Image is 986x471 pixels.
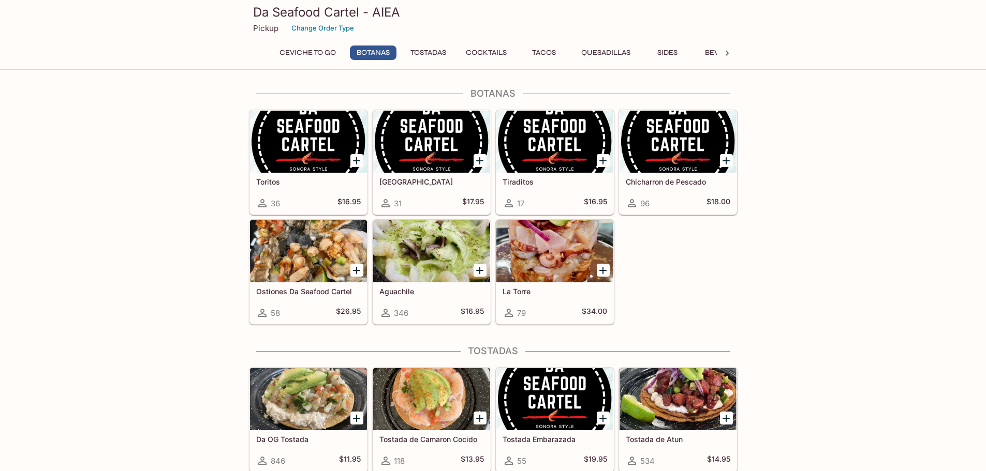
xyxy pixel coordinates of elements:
h5: Toritos [256,177,361,186]
h5: $14.95 [707,454,730,467]
button: Add Tiraditos [597,154,610,167]
h5: $19.95 [584,454,607,467]
span: 96 [640,199,650,208]
p: Pickup [253,23,278,33]
h4: Botanas [249,88,738,99]
div: La Torre [496,220,613,282]
span: 58 [271,308,280,318]
span: 31 [394,199,402,208]
button: Add La Torre [597,264,610,277]
a: Chicharron de Pescado96$18.00 [619,110,737,215]
button: Add Toritos [350,154,363,167]
h5: $17.95 [462,197,484,209]
h5: $11.95 [339,454,361,467]
span: 534 [640,456,655,466]
button: Beverages [699,45,754,60]
h5: [GEOGRAPHIC_DATA] [379,177,484,186]
h5: $26.95 [336,307,361,319]
h5: Ostiones Da Seafood Cartel [256,287,361,296]
div: Tiraditos [496,111,613,173]
a: La Torre79$34.00 [496,220,614,324]
a: Aguachile346$16.95 [373,220,491,324]
span: 346 [394,308,408,318]
h5: Tostada de Atun [626,435,730,444]
div: Chipilon [373,111,490,173]
button: Tostadas [405,45,452,60]
h5: La Torre [503,287,607,296]
button: Cocktails [460,45,512,60]
button: Add Ostiones Da Seafood Cartel [350,264,363,277]
h5: Tostada Embarazada [503,435,607,444]
button: Change Order Type [287,20,359,36]
div: Aguachile [373,220,490,282]
button: Add Tostada de Camaron Cocido [474,412,487,424]
h3: Da Seafood Cartel - AIEA [253,4,733,20]
div: Tostada Embarazada [496,368,613,430]
button: Botanas [350,45,396,60]
button: Add Da OG Tostada [350,412,363,424]
h5: Tiraditos [503,177,607,186]
a: Toritos36$16.95 [249,110,367,215]
span: 79 [517,308,526,318]
h5: $16.95 [337,197,361,209]
h5: $18.00 [707,197,730,209]
button: Add Tostada de Atun [720,412,733,424]
button: Add Chicharron de Pescado [720,154,733,167]
h5: $16.95 [461,307,484,319]
div: Chicharron de Pescado [620,111,737,173]
button: Add Chipilon [474,154,487,167]
h4: Tostadas [249,345,738,357]
div: Toritos [250,111,367,173]
span: 17 [517,199,524,208]
span: 36 [271,199,280,208]
span: 118 [394,456,405,466]
h5: $16.95 [584,197,607,209]
div: Tostada de Camaron Cocido [373,368,490,430]
span: 846 [271,456,285,466]
a: Tiraditos17$16.95 [496,110,614,215]
h5: Tostada de Camaron Cocido [379,435,484,444]
button: Quesadillas [576,45,636,60]
h5: Aguachile [379,287,484,296]
button: Sides [644,45,691,60]
button: Add Aguachile [474,264,487,277]
h5: Da OG Tostada [256,435,361,444]
button: Tacos [521,45,567,60]
a: Ostiones Da Seafood Cartel58$26.95 [249,220,367,324]
h5: $13.95 [461,454,484,467]
span: 55 [517,456,526,466]
button: Ceviche To Go [274,45,342,60]
button: Add Tostada Embarazada [597,412,610,424]
div: Tostada de Atun [620,368,737,430]
h5: $34.00 [582,307,607,319]
h5: Chicharron de Pescado [626,177,730,186]
a: [GEOGRAPHIC_DATA]31$17.95 [373,110,491,215]
div: Da OG Tostada [250,368,367,430]
div: Ostiones Da Seafood Cartel [250,220,367,282]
